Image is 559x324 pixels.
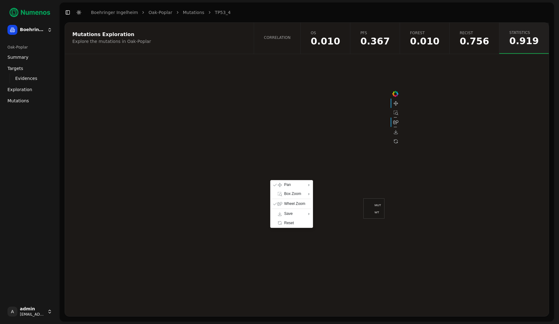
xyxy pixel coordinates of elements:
[360,37,390,46] span: 0.366543466933455
[5,42,55,52] div: Oak-Poplar
[410,37,439,46] span: 0.0098864097397455
[13,74,47,83] a: Evidences
[5,5,55,20] img: Numenos
[460,30,489,35] span: Recist
[311,30,340,35] span: OS
[460,37,489,46] span: 0.755975044283406
[20,27,45,33] span: Boehringer Ingelheim
[400,23,449,54] a: Forest0.010
[183,9,204,16] a: Mutations
[72,38,244,44] div: Explore the mutations in Oak-Poplar
[5,96,55,106] a: Mutations
[300,23,350,54] a: OS0.010
[215,9,231,16] a: TP53_4
[5,22,55,37] button: Boehringer Ingelheim
[7,54,29,60] span: Summary
[410,30,439,35] span: Forest
[15,75,37,81] span: Evidences
[7,86,32,93] span: Exploration
[148,9,172,16] a: Oak-Poplar
[75,8,83,17] button: Toggle Dark Mode
[509,36,539,46] span: 0.919
[264,35,291,40] span: Correlation
[91,9,138,16] a: Boehringer Ingelheim
[5,85,55,95] a: Exploration
[499,23,549,54] a: Statistics0.919
[20,312,45,317] span: [EMAIL_ADDRESS]
[5,52,55,62] a: Summary
[91,9,231,16] nav: breadcrumb
[7,98,29,104] span: Mutations
[5,63,55,73] a: Targets
[350,23,400,54] a: PFS0.367
[449,23,499,54] a: Recist0.756
[509,30,539,35] span: Statistics
[360,30,390,35] span: PFS
[311,37,340,46] span: 0.0098864097397455
[7,307,17,317] span: A
[63,8,72,17] button: Toggle Sidebar
[20,306,45,312] span: admin
[5,304,55,319] button: Aadmin[EMAIL_ADDRESS]
[7,65,23,72] span: Targets
[72,32,244,37] div: Mutations Exploration
[254,23,301,54] a: Correlation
